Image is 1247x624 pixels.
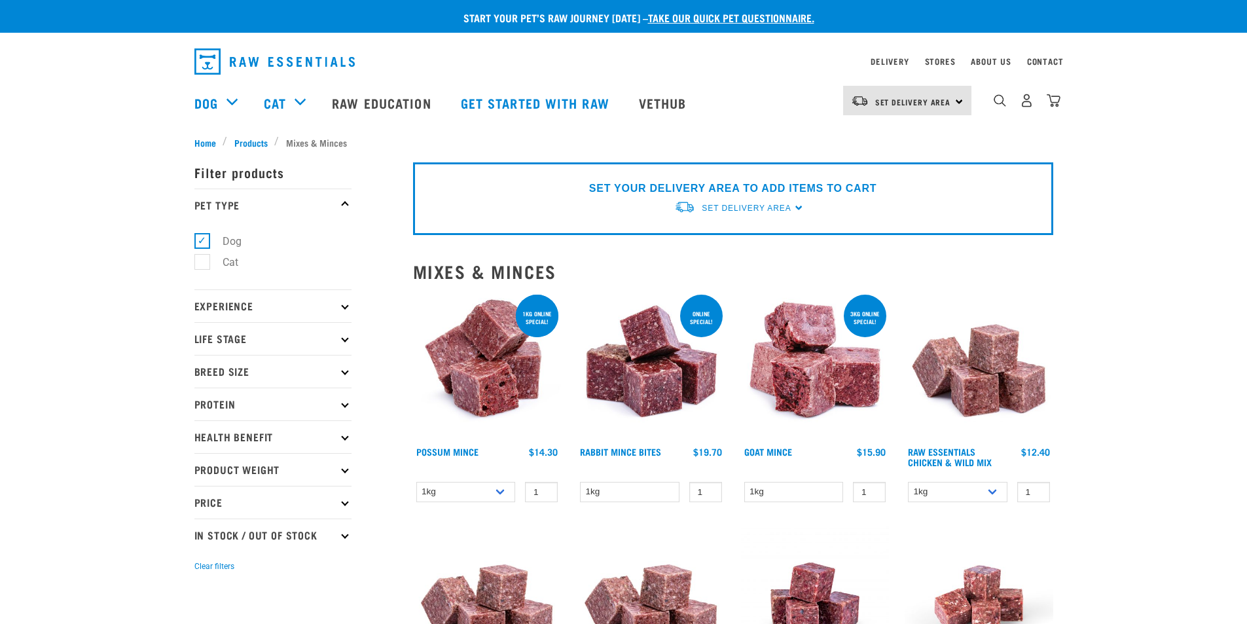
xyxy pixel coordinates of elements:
a: Stores [925,59,956,64]
nav: dropdown navigation [184,43,1064,80]
input: 1 [1017,482,1050,502]
a: About Us [971,59,1011,64]
p: Filter products [194,156,352,189]
a: Delivery [871,59,909,64]
a: Products [227,136,274,149]
a: Contact [1027,59,1064,64]
img: 1077 Wild Goat Mince 01 [741,292,890,441]
img: Whole Minced Rabbit Cubes 01 [577,292,725,441]
img: home-icon-1@2x.png [994,94,1006,107]
p: Product Weight [194,453,352,486]
img: 1102 Possum Mince 01 [413,292,562,441]
a: Possum Mince [416,449,479,454]
a: Dog [194,93,218,113]
img: Raw Essentials Logo [194,48,355,75]
h2: Mixes & Minces [413,261,1053,282]
span: Products [234,136,268,149]
input: 1 [689,482,722,502]
p: Price [194,486,352,519]
p: Life Stage [194,322,352,355]
a: Cat [264,93,286,113]
img: home-icon@2x.png [1047,94,1060,107]
a: Vethub [626,77,703,129]
label: Dog [202,233,247,249]
img: Pile Of Cubed Chicken Wild Meat Mix [905,292,1053,441]
input: 1 [525,482,558,502]
div: $19.70 [693,447,722,457]
a: Raw Education [319,77,447,129]
img: user.png [1020,94,1034,107]
nav: breadcrumbs [194,136,1053,149]
img: van-moving.png [674,200,695,214]
span: Set Delivery Area [875,100,951,104]
a: Get started with Raw [448,77,626,129]
button: Clear filters [194,560,234,572]
img: van-moving.png [851,95,869,107]
div: $12.40 [1021,447,1050,457]
a: Home [194,136,223,149]
a: take our quick pet questionnaire. [648,14,814,20]
p: Experience [194,289,352,322]
label: Cat [202,254,244,270]
span: Set Delivery Area [702,204,791,213]
p: In Stock / Out Of Stock [194,519,352,551]
p: Protein [194,388,352,420]
input: 1 [853,482,886,502]
span: Home [194,136,216,149]
div: 3kg online special! [844,304,886,331]
p: Pet Type [194,189,352,221]
a: Raw Essentials Chicken & Wild Mix [908,449,992,464]
div: $15.90 [857,447,886,457]
div: 1kg online special! [516,304,558,331]
p: Health Benefit [194,420,352,453]
div: $14.30 [529,447,558,457]
div: ONLINE SPECIAL! [680,304,723,331]
p: Breed Size [194,355,352,388]
a: Rabbit Mince Bites [580,449,661,454]
p: SET YOUR DELIVERY AREA TO ADD ITEMS TO CART [589,181,877,196]
a: Goat Mince [744,449,792,454]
